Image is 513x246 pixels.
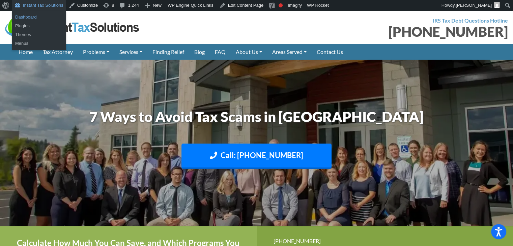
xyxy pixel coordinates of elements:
[312,44,348,60] a: Contact Us
[456,3,492,8] span: [PERSON_NAME]
[189,44,210,60] a: Blog
[5,16,140,39] img: Instant Tax Solutions Logo
[5,23,140,30] a: Instant Tax Solutions Logo
[114,44,147,60] a: Services
[38,44,78,60] a: Tax Attorney
[69,107,444,127] h1: 7 Ways to Avoid Tax Scams in [GEOGRAPHIC_DATA]
[267,44,312,60] a: Areas Served
[231,44,267,60] a: About Us
[210,44,231,60] a: FAQ
[274,236,496,245] div: [PHONE_NUMBER]
[12,11,66,32] ul: Instant Tax Solutions
[147,44,189,60] a: Finding Relief
[12,22,66,30] a: Plugins
[181,144,332,169] a: Call: [PHONE_NUMBER]
[12,28,66,50] ul: Instant Tax Solutions
[78,44,114,60] a: Problems
[12,30,66,39] a: Themes
[12,39,66,48] a: Menus
[12,13,66,22] a: Dashboard
[262,25,508,38] div: [PHONE_NUMBER]
[433,17,508,24] strong: IRS Tax Debt Questions Hotline
[13,44,38,60] a: Home
[279,3,283,7] div: Focus keyphrase not set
